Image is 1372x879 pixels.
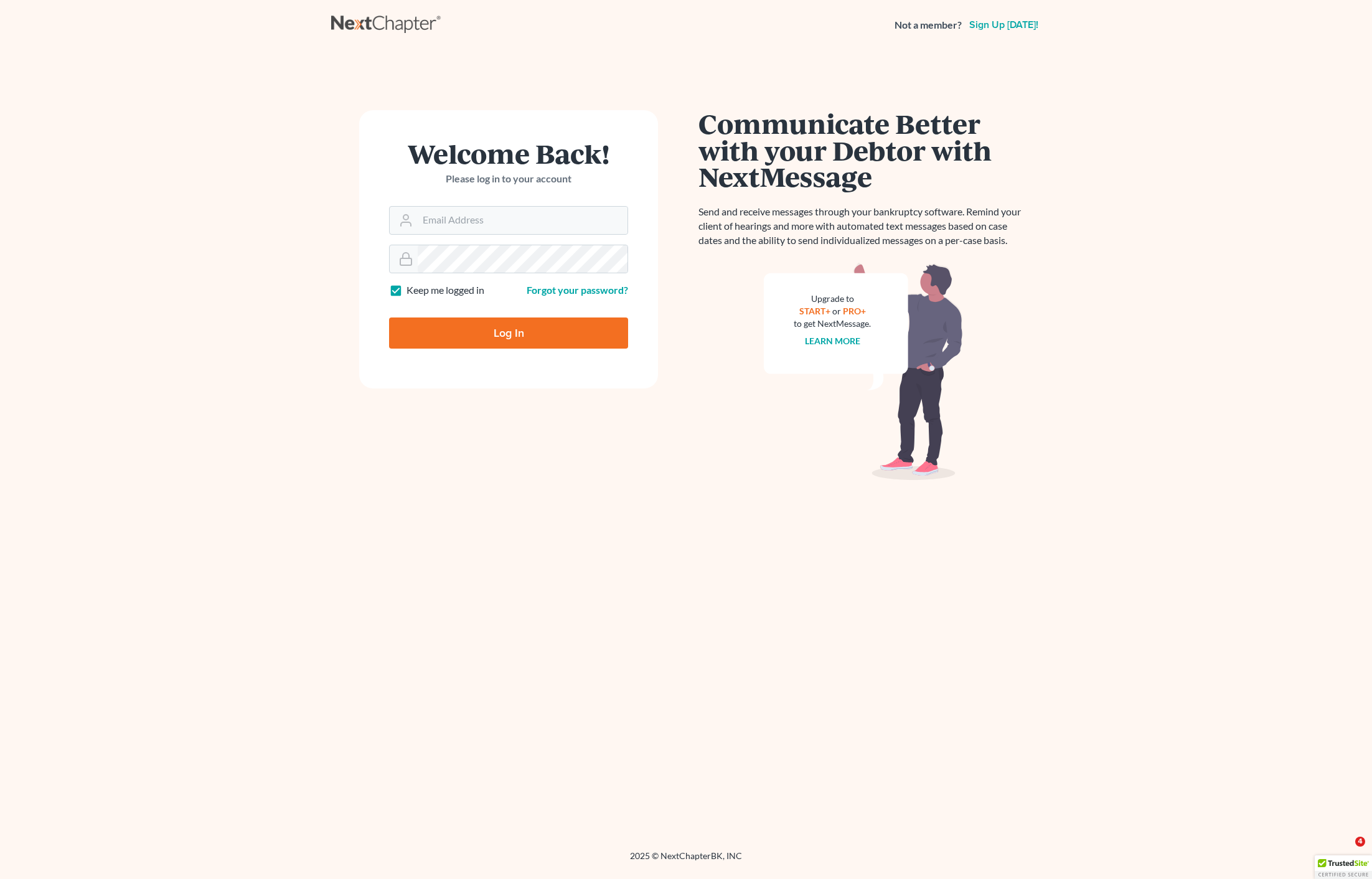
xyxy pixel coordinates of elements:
[1330,837,1360,867] iframe: Intercom live chat
[418,207,627,234] input: Email Address
[967,20,1041,30] a: Sign up [DATE]!
[698,110,1028,190] h1: Communicate Better with your Debtor with NextMessage
[331,850,1041,872] div: 2025 © NextChapterBK, INC
[799,306,830,316] a: START+
[389,140,628,167] h1: Welcome Back!
[389,172,628,186] p: Please log in to your account
[698,205,1028,248] p: Send and receive messages through your bankruptcy software. Remind your client of hearings and mo...
[406,283,484,298] label: Keep me logged in
[527,284,628,296] a: Forgot your password?
[794,317,871,330] div: to get NextMessage.
[1355,837,1365,847] span: 4
[1315,855,1372,879] div: TrustedSite Certified
[389,317,628,349] input: Log In
[895,18,962,32] strong: Not a member?
[805,336,860,346] a: Learn more
[764,263,963,481] img: nextmessage_bg-59042aed3d76b12b5cd301f8e5b87938c9018125f34e5fa2b7a6b67550977c72.svg
[843,306,866,316] a: PRO+
[832,306,841,316] span: or
[794,293,871,305] div: Upgrade to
